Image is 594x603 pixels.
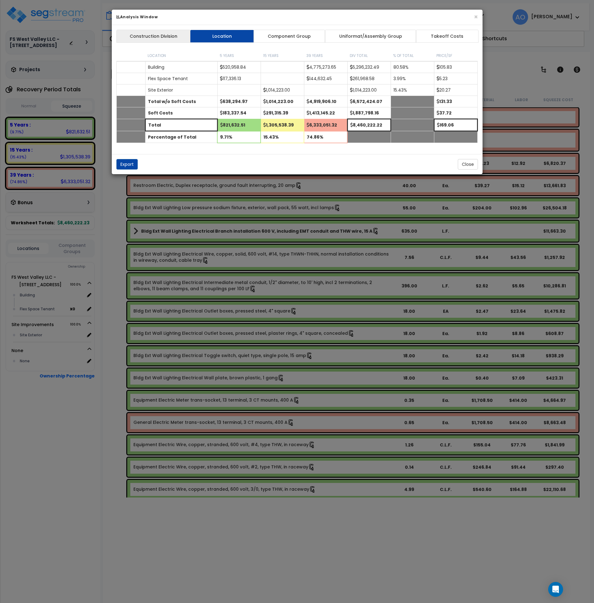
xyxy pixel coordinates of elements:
td: 15.43% [261,131,304,143]
button: Export [116,159,138,170]
td: 8,460,222.22 [347,119,391,131]
td: 1,305,538.39 [261,119,304,131]
td: 821,632.51 [217,119,261,131]
td: 105.83 [434,61,477,73]
td: 1,887,798.16 [347,107,391,119]
td: 80.58% [391,61,434,73]
td: 117,336.13 [217,73,261,84]
td: 3.99% [391,73,434,84]
td: 4,775,273.65 [304,61,347,73]
a: Uniformat/Assembly Group [325,30,416,43]
td: 6,333,051.32 [304,119,347,131]
td: 183,337.54 [217,107,261,119]
small: 15 Years [263,53,279,58]
b: Analysis Window [116,14,158,19]
b: Percentage of Total [148,134,196,140]
td: 1,014,223.00 [261,84,304,96]
small: % of Total [393,53,414,58]
b: Total [148,122,161,128]
td: 74.86% [304,131,347,143]
td: Flex Space Tenant [145,73,217,84]
td: 1,014,223.00 [261,96,304,107]
a: Location [190,30,254,43]
small: 5 Years [220,53,234,58]
td: 15.43% [391,84,434,96]
b: Soft Costs [148,110,173,116]
button: Close [458,159,478,170]
td: 520,958.84 [217,61,261,73]
td: 37.72 [434,107,477,119]
button: × [474,14,478,20]
td: 291,315.39 [261,107,304,119]
td: 4,919,906.10 [304,96,347,107]
small: Div Total [350,53,368,58]
td: 5,296,232.49 [347,61,391,73]
td: Site Exterior [145,84,217,96]
td: 169.06 [434,119,477,131]
td: 20.27 [434,84,477,96]
small: Price/SF [436,53,452,58]
td: 1,413,145.22 [304,107,347,119]
small: 39 Years [306,53,323,58]
a: Component Group [254,30,325,43]
td: 131.33 [434,96,477,107]
td: Building [145,61,217,73]
a: Takeoff Costs [416,30,478,43]
div: Open Intercom Messenger [548,582,563,597]
td: 261,968.58 [347,73,391,84]
b: Total w/o Soft Costs [148,98,196,105]
small: Location [148,53,166,58]
td: 5.23 [434,73,477,84]
a: Construction Division [116,30,191,43]
td: 1,014,223.00 [347,84,391,96]
td: 144,632.45 [304,73,347,84]
td: 638,294.97 [217,96,261,107]
td: 9.71% [217,131,261,143]
td: 6,572,424.07 [347,96,391,107]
